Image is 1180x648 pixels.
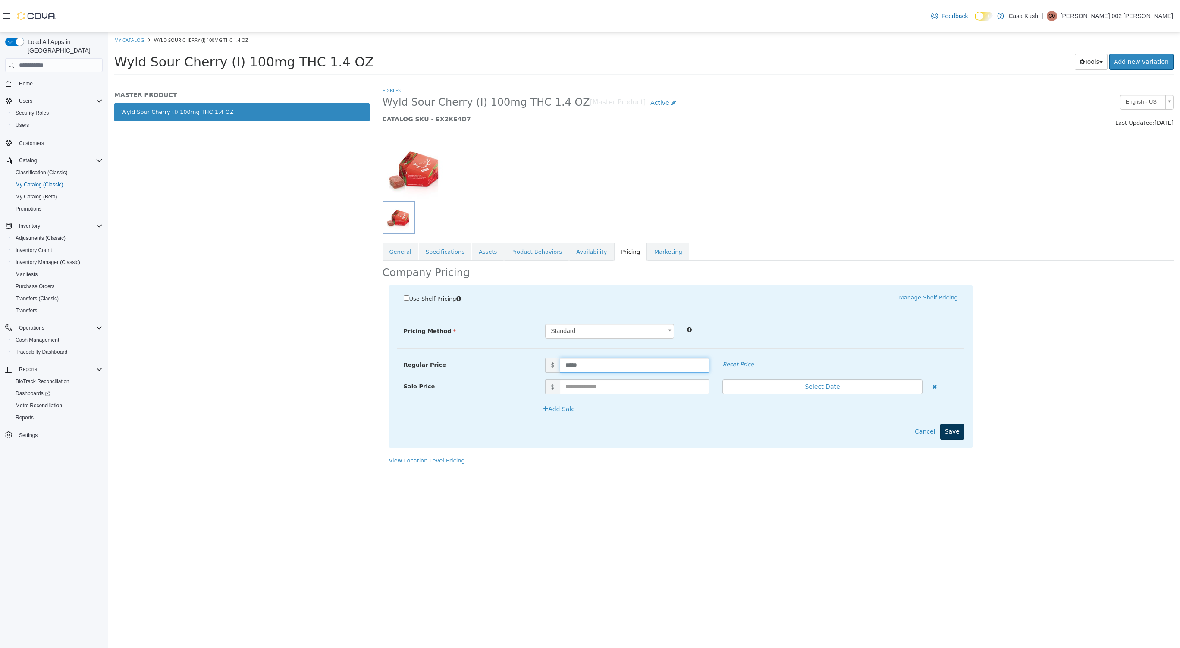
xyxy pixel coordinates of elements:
[1012,63,1066,77] a: English - US
[928,7,971,25] a: Feedback
[296,296,348,302] span: Pricing Method
[1007,87,1047,94] span: Last Updated:
[6,71,262,89] a: Wyld Sour Cherry (I) 100mg THC 1.4 OZ
[12,269,41,280] a: Manifests
[16,78,103,89] span: Home
[12,335,63,345] a: Cash Management
[19,140,44,147] span: Customers
[396,211,461,229] a: Product Behaviors
[538,63,573,79] a: Active
[16,323,48,333] button: Operations
[275,55,293,61] a: Edibles
[16,110,49,116] span: Security Roles
[16,295,59,302] span: Transfers (Classic)
[9,280,106,293] button: Purchase Orders
[16,414,34,421] span: Reports
[615,329,646,335] em: Reset Price
[16,430,103,440] span: Settings
[438,292,555,306] span: Standard
[16,221,103,231] span: Inventory
[9,346,106,358] button: Traceabilty Dashboard
[2,322,106,334] button: Operations
[16,307,37,314] span: Transfers
[9,375,106,387] button: BioTrack Reconciliation
[16,155,40,166] button: Catalog
[540,211,581,229] a: Marketing
[24,38,103,55] span: Load All Apps in [GEOGRAPHIC_DATA]
[9,305,106,317] button: Transfers
[975,12,993,21] input: Dark Mode
[16,138,47,148] a: Customers
[9,387,106,399] a: Dashboards
[281,425,357,431] a: View Location Level Pricing
[9,334,106,346] button: Cash Management
[6,22,266,37] span: Wyld Sour Cherry (I) 100mg THC 1.4 OZ
[1048,11,1055,21] span: C0
[9,399,106,412] button: Metrc Reconciliation
[12,257,103,267] span: Inventory Manager (Classic)
[9,268,106,280] button: Manifests
[9,107,106,119] button: Security Roles
[16,155,103,166] span: Catalog
[12,167,103,178] span: Classification (Classic)
[12,293,103,304] span: Transfers (Classic)
[19,80,33,87] span: Home
[9,179,106,191] button: My Catalog (Classic)
[12,269,103,280] span: Manifests
[12,376,103,387] span: BioTrack Reconciliation
[832,391,857,407] button: Save
[1061,11,1173,21] p: [PERSON_NAME] 002 [PERSON_NAME]
[543,67,561,74] span: Active
[296,351,327,357] span: Sale Price
[301,263,348,270] span: Use Shelf Pricing
[12,305,41,316] a: Transfers
[9,412,106,424] button: Reports
[19,432,38,439] span: Settings
[12,400,66,411] a: Metrc Reconciliation
[941,12,968,20] span: Feedback
[2,136,106,149] button: Customers
[1042,11,1043,21] p: |
[791,262,850,268] a: Manage Shelf Pricing
[802,391,832,407] button: Cancel
[12,257,84,267] a: Inventory Manager (Classic)
[1001,22,1066,38] a: Add new variation
[311,211,364,229] a: Specifications
[437,325,452,340] span: $
[9,256,106,268] button: Inventory Manager (Classic)
[16,221,44,231] button: Inventory
[16,349,67,355] span: Traceabilty Dashboard
[46,4,140,11] span: Wyld Sour Cherry (I) 100mg THC 1.4 OZ
[16,169,68,176] span: Classification (Classic)
[19,157,37,164] span: Catalog
[12,233,103,243] span: Adjustments (Classic)
[275,234,362,247] h2: Company Pricing
[12,245,103,255] span: Inventory Count
[967,22,1000,38] button: Tools
[16,337,59,343] span: Cash Management
[9,244,106,256] button: Inventory Count
[482,67,538,74] small: [Master Product]
[2,220,106,232] button: Inventory
[12,388,53,399] a: Dashboards
[364,211,396,229] a: Assets
[16,79,36,89] a: Home
[275,211,311,229] a: General
[12,233,69,243] a: Adjustments (Classic)
[16,205,42,212] span: Promotions
[16,390,50,397] span: Dashboards
[2,95,106,107] button: Users
[12,305,103,316] span: Transfers
[12,281,103,292] span: Purchase Orders
[1008,11,1038,21] p: Casa Kush
[16,259,80,266] span: Inventory Manager (Classic)
[2,154,106,167] button: Catalog
[296,329,338,336] span: Regular Price
[12,167,71,178] a: Classification (Classic)
[19,98,32,104] span: Users
[12,293,62,304] a: Transfers (Classic)
[12,347,71,357] a: Traceabilty Dashboard
[12,120,103,130] span: Users
[12,388,103,399] span: Dashboards
[16,378,69,385] span: BioTrack Reconciliation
